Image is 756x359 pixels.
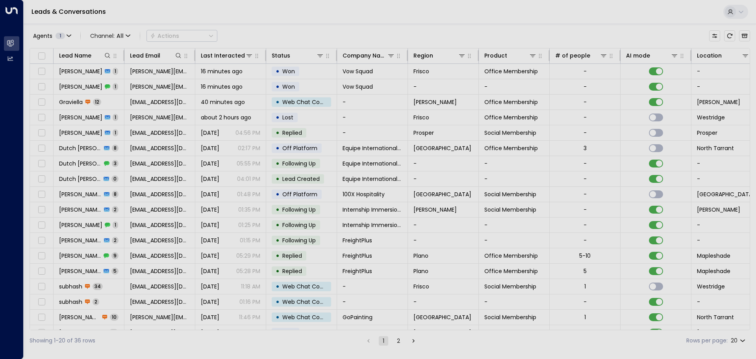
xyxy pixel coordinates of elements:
[238,144,260,152] p: 02:17 PM
[201,329,219,337] span: Oct 09, 2025
[584,329,586,337] div: 1
[394,336,403,346] button: Go to page 2
[59,313,100,321] span: Mariya Richardson
[239,313,260,321] p: 11:46 PM
[201,175,219,183] span: Oct 09, 2025
[37,328,46,338] span: Toggle select row
[276,80,280,93] div: •
[579,252,591,260] div: 5-10
[343,313,372,321] span: GoPainting
[584,67,587,75] div: -
[282,298,343,306] span: Web Chat Completed
[238,221,260,229] p: 01:25 PM
[584,175,587,183] div: -
[37,128,46,138] span: Toggle select row
[484,98,538,106] span: Office Membership
[413,190,471,198] span: Flower Mound
[479,218,550,233] td: -
[112,191,119,197] span: 8
[272,51,290,60] div: Status
[235,329,260,337] p: 04:49 PM
[413,144,471,152] span: North Richland Hills
[282,160,316,167] span: Following Up
[626,51,678,60] div: AI mode
[201,67,243,75] span: 16 minutes ago
[30,30,74,41] button: Agents1
[276,141,280,155] div: •
[413,252,428,260] span: Plano
[282,267,302,275] span: Replied
[739,30,750,41] button: Archived Leads
[130,98,189,106] span: graviellathorp@gmail.com
[272,51,324,60] div: Status
[697,113,725,121] span: Westridge
[697,313,734,321] span: North Tarrant
[697,129,717,137] span: Prosper
[584,144,587,152] div: 3
[282,129,302,137] span: Replied
[626,51,650,60] div: AI mode
[59,190,102,198] span: Scott Sharrer
[697,51,722,60] div: Location
[413,283,429,290] span: Frisco
[276,111,280,124] div: •
[282,252,302,260] span: Replied
[37,67,46,76] span: Toggle select row
[113,129,118,136] span: 1
[59,283,82,290] span: subhash
[59,83,102,91] span: Terrance Watson
[484,267,538,275] span: Office Membership
[408,171,479,186] td: -
[408,156,479,171] td: -
[237,175,260,183] p: 04:01 PM
[146,30,217,42] button: Actions
[130,329,189,337] span: r.lee@se-rencon.com
[276,264,280,278] div: •
[201,313,219,321] span: Oct 12, 2025
[31,7,106,16] a: Leads & Conversations
[130,144,189,152] span: dutchblackwell07@gmail.com
[282,113,293,121] span: Lost
[237,190,260,198] p: 01:48 PM
[697,267,730,275] span: Mapleshade
[241,283,260,290] p: 11:18 AM
[584,267,587,275] div: 5
[484,51,507,60] div: Product
[276,218,280,232] div: •
[201,51,253,60] div: Last Interacted
[37,174,46,184] span: Toggle select row
[343,190,385,198] span: 100X Hospitality
[59,51,91,60] div: Lead Name
[282,329,295,337] span: Won
[87,30,133,41] button: Channel:All
[117,33,124,39] span: All
[337,95,408,110] td: -
[343,221,402,229] span: Internship Immersion powered by Good Ventures
[276,295,280,309] div: •
[697,51,749,60] div: Location
[59,51,111,60] div: Lead Name
[282,83,295,91] span: Won
[93,99,101,105] span: 12
[282,236,316,244] span: Following Up
[59,67,102,75] span: Terrance Watson
[130,298,189,306] span: subhash@gatitaa.com
[37,282,46,292] span: Toggle select row
[697,252,730,260] span: Mapleshade
[479,156,550,171] td: -
[408,294,479,309] td: -
[363,336,419,346] nav: pagination navigation
[112,206,119,213] span: 2
[584,298,587,306] div: -
[343,51,387,60] div: Company Name
[239,298,260,306] p: 01:16 PM
[555,51,608,60] div: # of people
[484,329,538,337] span: Office Membership
[59,175,101,183] span: Dutch Blackwell
[130,236,189,244] span: asedaka@freightplus.io
[235,129,260,137] p: 04:56 PM
[59,252,101,260] span: Adam Sedaka
[584,83,587,91] div: -
[282,98,343,106] span: Web Chat Completed
[282,175,320,183] span: Lead Created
